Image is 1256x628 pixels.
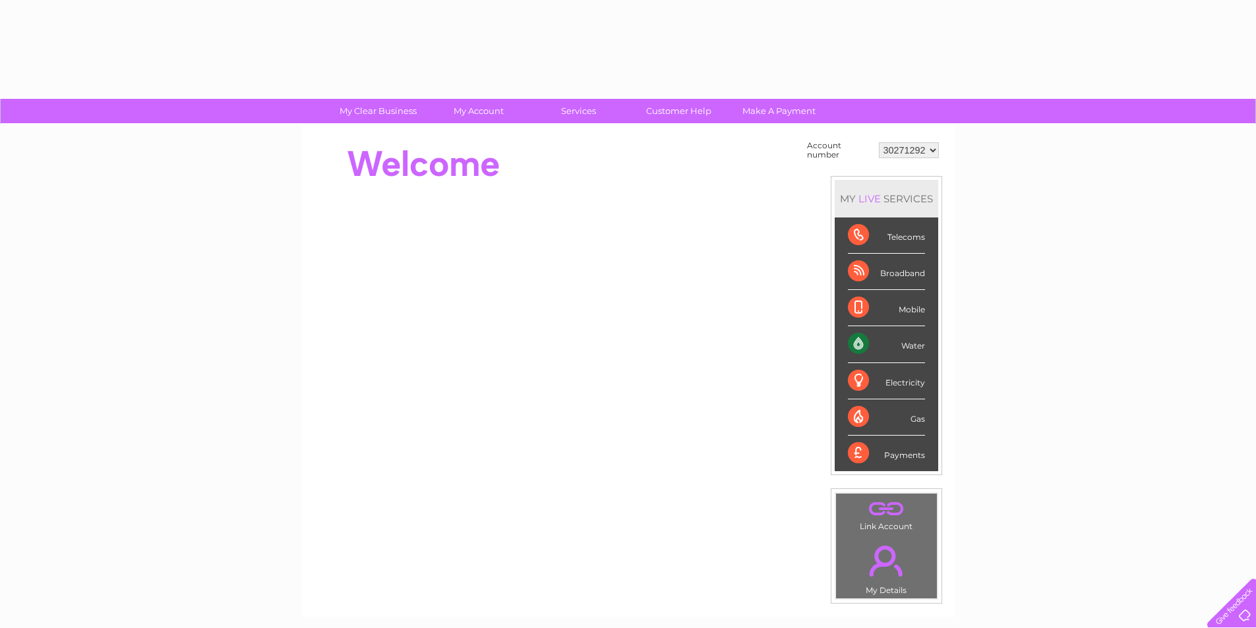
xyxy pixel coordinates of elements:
div: Water [848,326,925,362]
div: Electricity [848,363,925,399]
td: My Details [835,534,938,599]
div: Broadband [848,254,925,290]
a: My Account [424,99,533,123]
div: LIVE [856,192,883,205]
a: Services [524,99,633,123]
div: Telecoms [848,217,925,254]
a: Make A Payment [725,99,833,123]
a: . [839,497,934,520]
div: Payments [848,436,925,471]
div: Gas [848,399,925,436]
div: Mobile [848,290,925,326]
a: My Clear Business [324,99,433,123]
a: . [839,538,934,584]
div: MY SERVICES [835,180,938,217]
td: Account number [804,138,876,163]
td: Link Account [835,493,938,534]
a: Customer Help [624,99,733,123]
